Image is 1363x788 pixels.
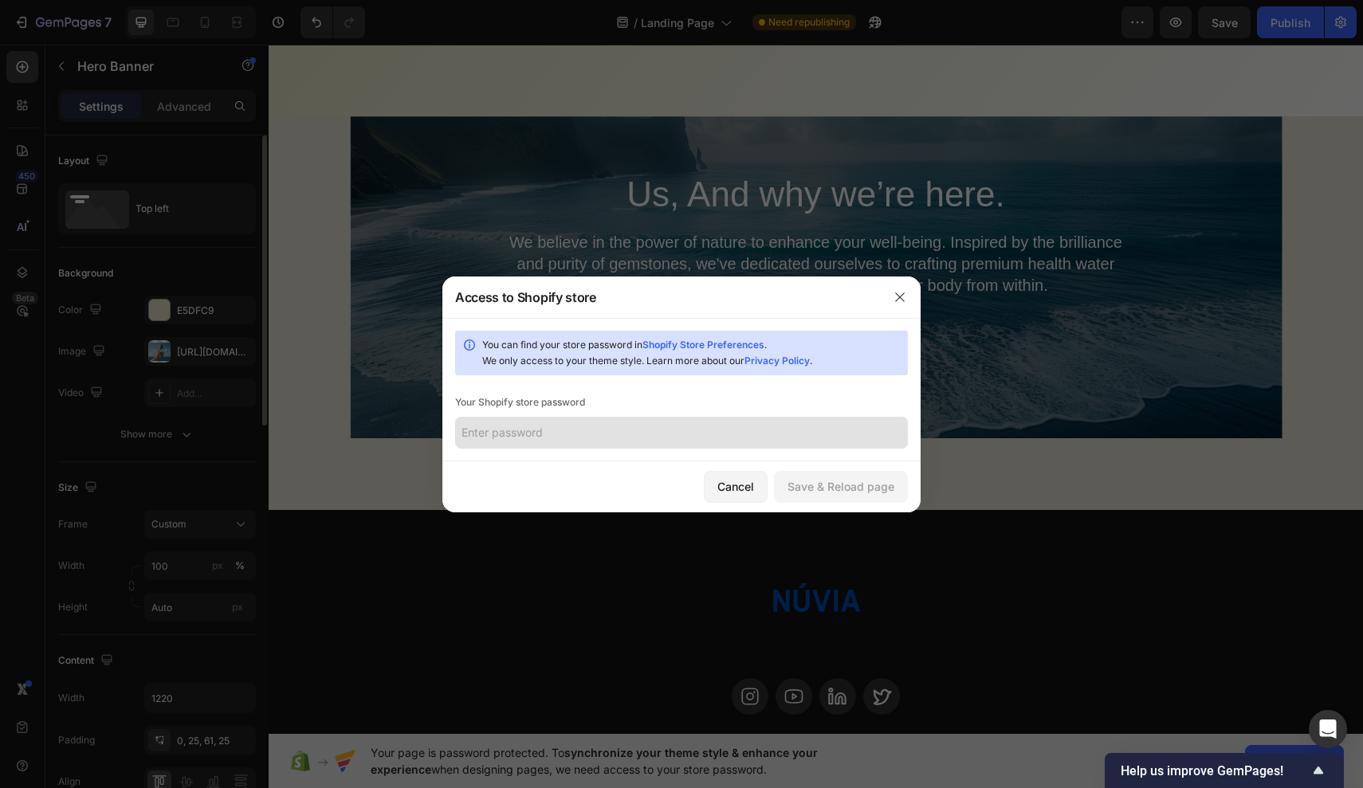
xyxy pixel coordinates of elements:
[704,471,768,503] button: Cancel
[81,127,1014,173] h2: Us, And why we’re here.
[508,302,586,326] p: Our Story
[475,288,619,339] a: Our Story
[788,478,894,495] div: Save & Reload page
[455,417,908,449] input: Enter password
[482,337,901,369] div: You can find your store password in . We only access to your theme style. Learn more about our .
[492,500,603,612] img: gempages_585404839597441693-3d01eee7-9d12-4cb5-a6d2-3d79a2231c9a.png
[226,187,869,252] p: We believe in the power of nature to enhance your well-being. Inspired by the brilliance and puri...
[642,339,764,351] a: Shopify Store Preferences
[1309,710,1347,748] div: Open Intercom Messenger
[1121,763,1309,778] span: Help us improve GemPages!
[774,471,908,503] button: Save & Reload page
[744,355,810,367] a: Privacy Policy
[717,478,754,495] div: Cancel
[455,394,908,410] div: Your Shopify store password
[1121,761,1328,780] button: Show survey - Help us improve GemPages!
[455,288,596,307] div: Access to Shopify store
